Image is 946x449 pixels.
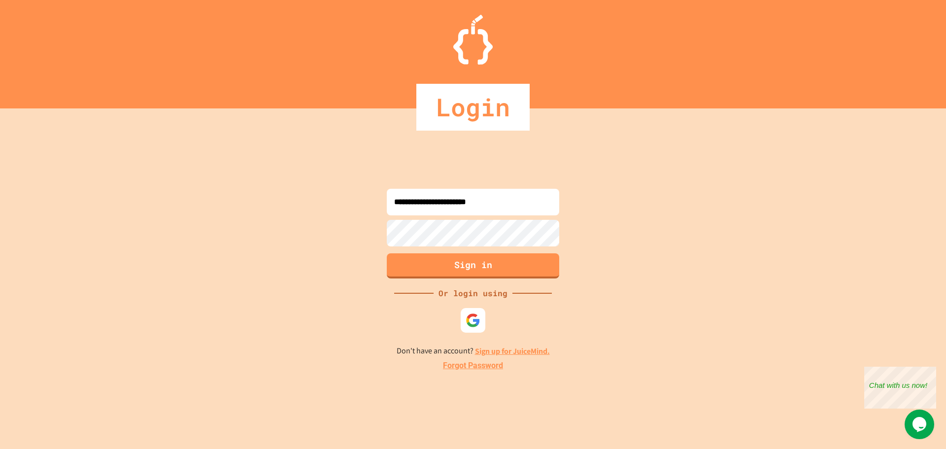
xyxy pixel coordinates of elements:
[443,360,503,372] a: Forgot Password
[387,253,559,278] button: Sign in
[475,346,550,356] a: Sign up for JuiceMind.
[397,345,550,357] p: Don't have an account?
[453,15,493,65] img: Logo.svg
[434,287,512,299] div: Or login using
[416,84,530,131] div: Login
[466,313,480,328] img: google-icon.svg
[905,410,936,439] iframe: chat widget
[864,367,936,409] iframe: chat widget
